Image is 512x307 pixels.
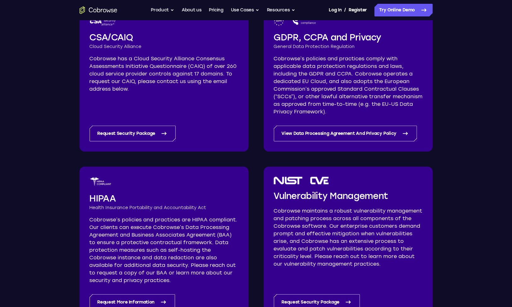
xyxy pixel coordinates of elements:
img: HIPAA logo [90,177,112,187]
h3: Health Insurance Portability and Accountability Act [90,205,238,211]
h3: General Data Protection Regulation [274,44,423,50]
h2: CSA/CAIQ [90,31,238,44]
a: Try Online Demo [374,4,433,16]
a: View Data Processing Agreement And Privacy Policy [274,126,417,141]
a: Log In [329,4,342,16]
button: Resources [267,4,295,16]
img: CSA logo [90,16,116,26]
button: Use Cases [231,4,259,16]
p: Cobrowse maintains a robust vulnerability management and patching process across all components o... [274,207,423,268]
img: NIST logo [274,177,303,184]
h2: HIPAA [90,192,238,205]
h2: Vulnerability Management [274,190,423,202]
img: CVE logo [310,177,329,184]
span: / [344,6,346,14]
a: Pricing [209,4,223,16]
a: Go to the home page [79,6,117,14]
button: Product [151,4,174,16]
h3: Cloud Security Alliance [90,44,238,50]
a: Register [349,4,367,16]
p: Cobrowse has a Cloud Security Alliance Consensus Assessments Initiative Questionnaire (CAIQ) of o... [90,55,238,93]
a: About us [182,4,201,16]
a: Request Security Package [90,126,176,141]
h2: GDPR, CCPA and Privacy [274,31,423,44]
img: GDPR logo [274,16,284,26]
p: Cobrowse’s policies and practices are HIPAA compliant. Our clients can execute Cobrowse’s Data Pr... [90,216,238,284]
p: Cobrowse’s policies and practices comply with applicable data protection regulations and laws, in... [274,55,423,116]
img: CCPA logo [291,16,316,26]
